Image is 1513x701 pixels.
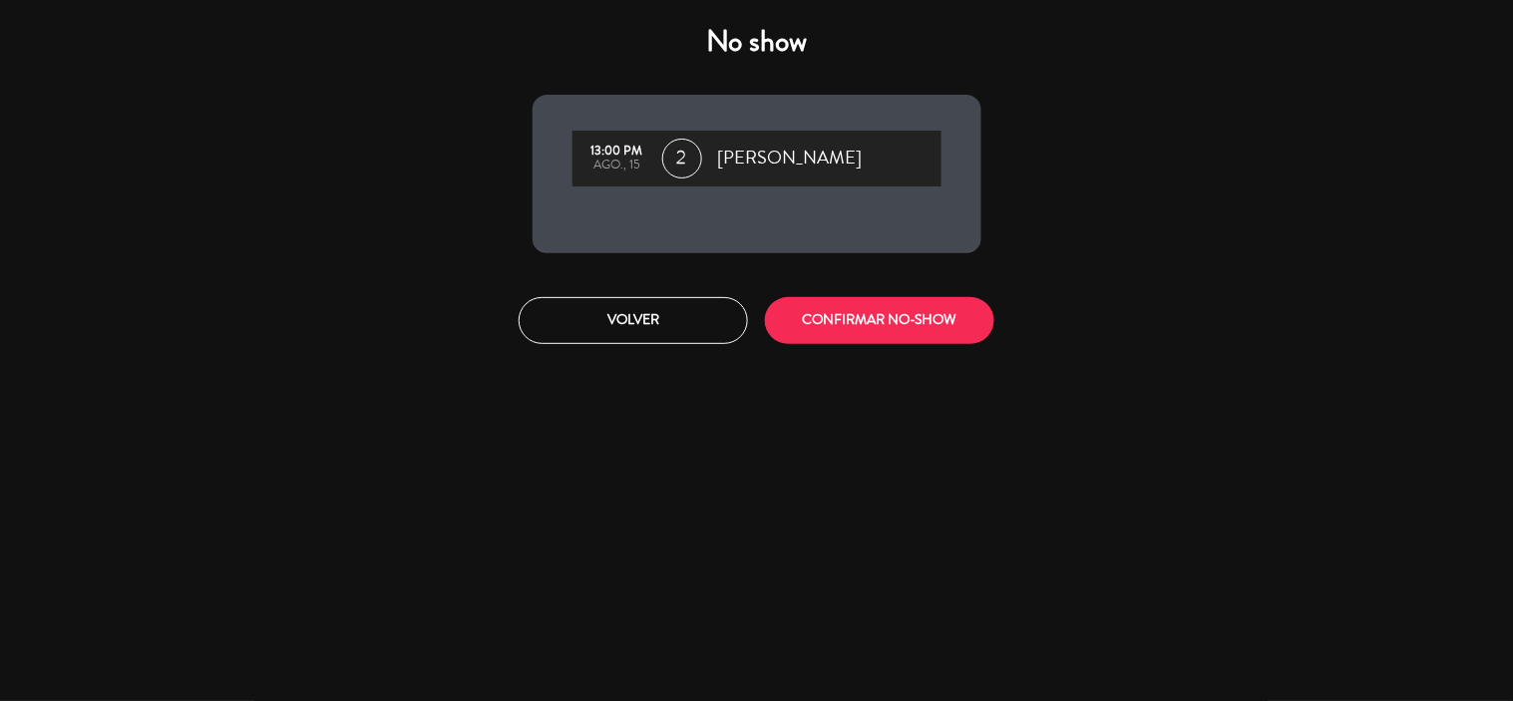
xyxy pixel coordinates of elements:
div: 13:00 PM [582,145,652,159]
div: ago., 15 [582,159,652,173]
span: 2 [662,139,702,178]
h4: No show [533,24,981,60]
span: [PERSON_NAME] [718,144,863,174]
button: CONFIRMAR NO-SHOW [765,297,994,344]
button: Volver [519,297,748,344]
